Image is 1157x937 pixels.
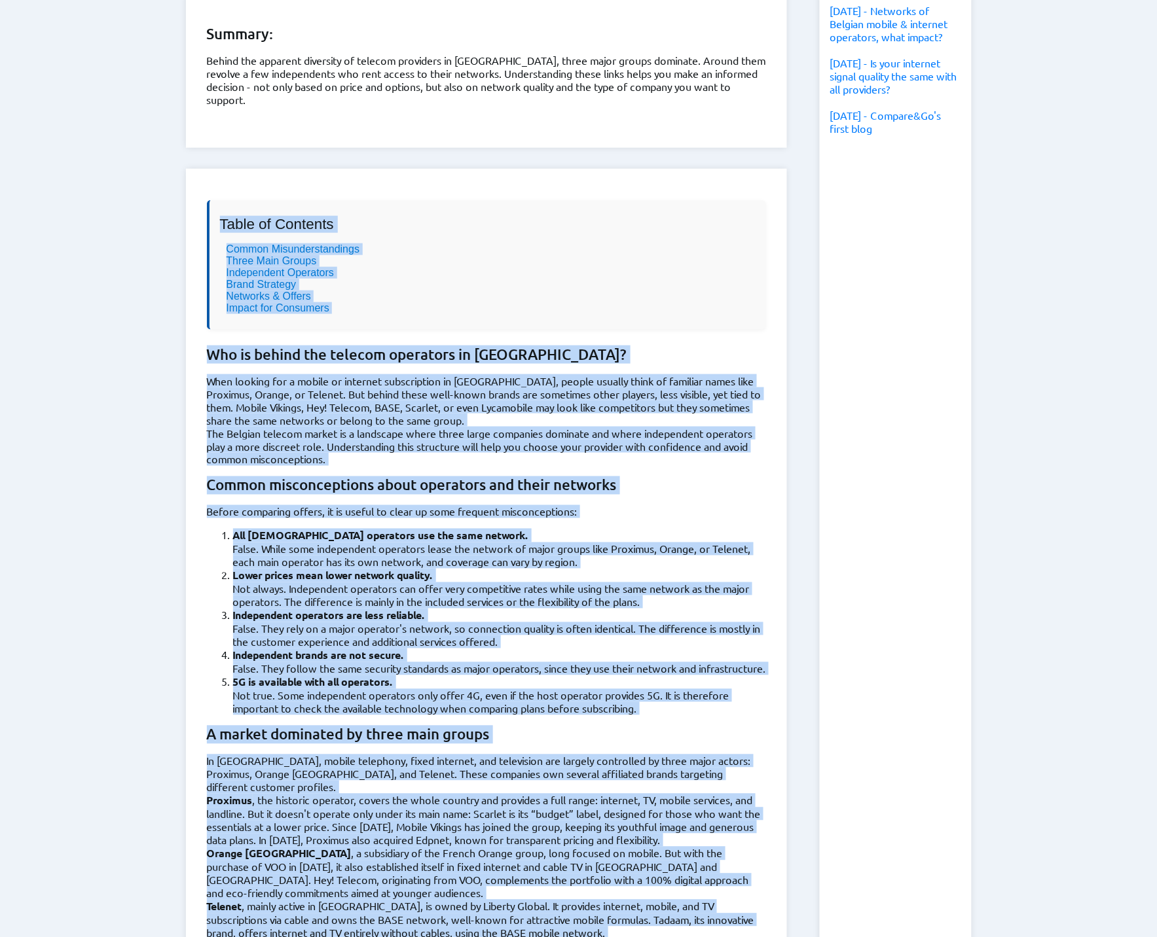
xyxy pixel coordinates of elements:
p: In [GEOGRAPHIC_DATA], mobile telephony, fixed internet, and television are largely controlled by ... [207,754,766,794]
h2: Summary: [207,25,766,43]
p: , the historic operator, covers the whole country and provides a full range: internet, TV, mobile... [207,794,766,847]
a: [DATE] - Networks of Belgian mobile & internet operators, what impact? [830,4,948,43]
a: [DATE] - Compare&Go's first blog [830,109,942,135]
a: Impact for Consumers [227,302,329,313]
strong: 5G is available with all operators. [233,675,394,689]
p: When looking for a mobile or internet subscription in [GEOGRAPHIC_DATA], people usually think of ... [207,374,766,427]
a: Common Misunderstandings [227,243,360,255]
strong: Independent brands are not secure. [233,648,405,662]
a: Independent Operators [227,267,335,278]
p: Not true. Some independent operators only offer 4G, even if the host operator provides 5G. It is ... [233,689,766,715]
strong: Independent operators are less reliable. [233,609,426,622]
h2: Table of Contents [220,216,756,233]
p: False. While some independent operators lease the network of major groups like Proximus, Orange, ... [233,542,766,569]
p: Behind the apparent diversity of telecom providers in [GEOGRAPHIC_DATA], three major groups domin... [207,54,766,106]
strong: Lower prices mean lower network quality. [233,569,433,582]
h2: A market dominated by three main groups [207,726,766,744]
p: The Belgian telecom market is a landscape where three large companies dominate and where independ... [207,427,766,466]
strong: Telenet [207,900,242,913]
a: Brand Strategy [227,279,297,290]
h2: Who is behind the telecom operators in [GEOGRAPHIC_DATA]? [207,345,766,364]
p: Before comparing offers, it is useful to clear up some frequent misconceptions: [207,505,766,518]
a: [DATE] - Is your internet signal quality the same with all providers? [830,56,957,96]
h2: Common misconceptions about operators and their networks [207,476,766,495]
p: , a subsidiary of the French Orange group, long focused on mobile. But with the purchase of VOO i... [207,847,766,900]
p: False. They follow the same security standards as major operators, since they use their network a... [233,662,766,675]
strong: All [DEMOGRAPHIC_DATA] operators use the same network. [233,529,529,542]
a: Networks & Offers [227,291,312,302]
p: False. They rely on a major operator's network, so connection quality is often identical. The dif... [233,622,766,648]
p: Not always. Independent operators can offer very competitive rates while using the same network a... [233,582,766,609]
strong: Orange [GEOGRAPHIC_DATA] [207,847,352,860]
a: Three Main Groups [227,255,317,266]
strong: Proximus [207,794,253,807]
